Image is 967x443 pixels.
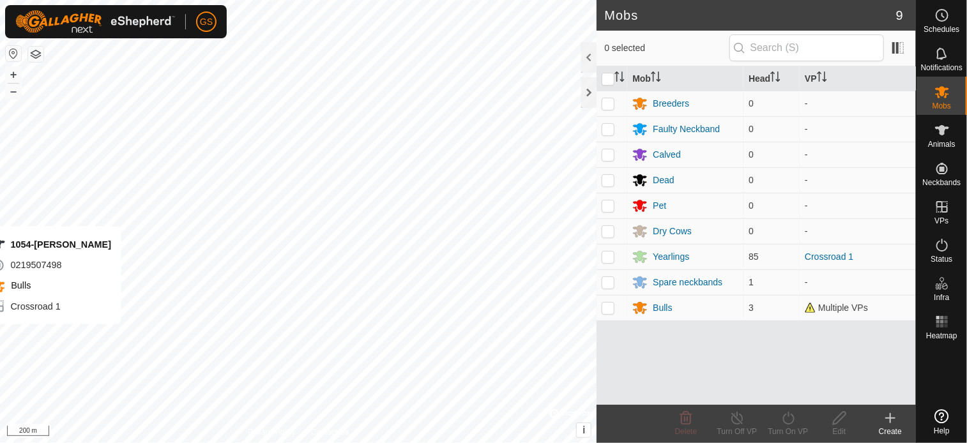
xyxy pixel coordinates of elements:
span: 1 [749,277,754,287]
span: Heatmap [926,332,957,340]
span: Bulls [8,280,31,290]
button: Reset Map [6,46,21,61]
span: Notifications [921,64,963,71]
td: - [800,116,916,142]
button: + [6,67,21,82]
h2: Mobs [604,8,895,23]
a: Contact Us [311,426,349,438]
div: Calved [653,148,681,161]
span: 3 [749,303,754,313]
span: 0 [749,98,754,109]
td: - [800,91,916,116]
div: Turn Off VP [712,426,763,437]
td: - [800,193,916,218]
span: VPs [934,217,948,225]
td: - [800,218,916,244]
div: Edit [814,426,865,437]
p-sorticon: Activate to sort [770,73,780,84]
button: i [577,423,591,437]
p-sorticon: Activate to sort [817,73,827,84]
span: 0 [749,175,754,185]
div: Pet [653,199,666,213]
span: i [582,424,585,435]
div: Dead [653,174,674,187]
span: Status [931,255,952,263]
span: 0 [749,149,754,160]
div: Turn On VP [763,426,814,437]
div: Dry Cows [653,225,692,238]
a: Privacy Policy [248,426,296,438]
span: Delete [675,427,697,436]
div: Create [865,426,916,437]
img: Gallagher Logo [15,10,175,33]
input: Search (S) [729,34,884,61]
span: 0 [749,124,754,134]
th: Head [743,66,800,91]
span: 0 [749,200,754,211]
div: Breeders [653,97,689,110]
span: Multiple VPs [805,303,868,313]
a: Crossroad 1 [805,252,853,262]
td: - [800,167,916,193]
span: GS [200,15,213,29]
p-sorticon: Activate to sort [614,73,625,84]
button: Map Layers [28,47,43,62]
span: 0 [749,226,754,236]
span: 9 [896,6,903,25]
a: Help [917,404,967,440]
td: - [800,269,916,295]
button: – [6,84,21,99]
span: Infra [934,294,949,301]
div: Faulty Neckband [653,123,720,136]
th: VP [800,66,916,91]
span: Neckbands [922,179,961,186]
span: Mobs [933,102,951,110]
span: Schedules [924,26,959,33]
span: 85 [749,252,759,262]
span: Animals [928,140,956,148]
div: Spare neckbands [653,276,722,289]
span: Help [934,427,950,435]
div: Bulls [653,301,672,315]
span: 0 selected [604,41,729,55]
p-sorticon: Activate to sort [651,73,661,84]
th: Mob [627,66,743,91]
div: Yearlings [653,250,689,264]
td: - [800,142,916,167]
